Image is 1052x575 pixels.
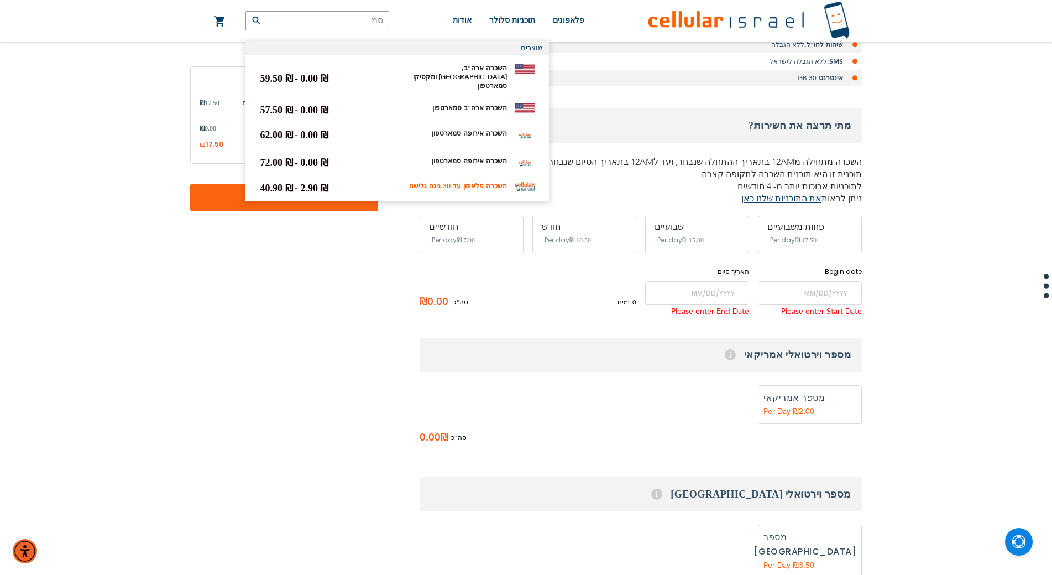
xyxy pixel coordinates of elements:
[515,154,535,173] img: השכרה אירופה סמארטפון
[569,236,591,244] span: ‏10.50 ₪
[651,489,662,500] span: Help
[301,183,328,194] span: ‏2.90 ₪
[420,53,862,70] li: ללא הגבלה לישראל
[301,73,328,84] span: ‏0.00 ₪
[409,182,507,190] a: השכרה פלאפון עד 30 גיגה גלישה
[804,40,843,49] strong: שיחות לחו"ל:
[648,1,850,40] img: לוגו סלולר ישראל
[453,16,472,24] span: אודות
[420,429,441,446] span: 0.00
[515,182,535,191] img: השכרה פלאפון עד 30 גיגה גלישה
[515,103,535,113] img: השכרה ארה"ב סמארטפון
[767,222,852,232] div: פחות משבועיים
[758,281,862,305] input: MM/DD/YYYY
[301,105,328,116] span: ‏0.00 ₪
[420,156,862,168] p: השכרה מתחילה מ12AM בתאריך ההתחלה שנבחר, ועד ל12AM בתאריך הסיום שנבחר
[741,193,821,205] a: את התוכניות שלנו כאן
[420,108,862,143] h3: מתי תרצה את השירות?
[260,129,293,141] span: ‏62.00 ₪
[817,74,843,82] strong: אינטרנט:
[457,236,475,244] span: ‏7.00 ₪
[682,236,704,244] span: ‏15.00 ₪
[301,157,328,168] span: ‏0.00 ₪
[521,43,543,53] span: מוצרים
[432,129,507,138] a: השכרה אירופה סמארטפון
[420,294,453,310] span: ₪0.00
[260,105,293,116] span: ‏57.50 ₪
[515,64,535,74] img: השכרה ארה"ב, קנדה ומקסיקו סמארטפון
[770,235,795,245] span: Per day
[645,281,749,305] input: MM/DD/YYYY
[645,267,749,277] label: תאריך סיום
[758,305,862,319] div: Please enter Start Date
[725,349,736,360] span: Help
[420,338,862,372] h3: מספר וירטואלי אמריקאי
[200,98,205,108] span: ₪
[432,103,507,112] a: השכרה ארה"ב סמארטפון
[542,222,627,232] div: חודש
[190,184,378,211] button: הוסף לסל
[245,11,389,30] input: חפש
[219,98,369,118] span: השכרה פלאפון עד 30 גיגה גלישה - פחות משבועיים - 1 day
[200,98,219,118] span: 17.50
[200,123,205,133] span: ₪
[420,37,862,53] li: ללא הגבלה
[795,236,817,244] span: ‏17.50 ₪
[515,126,535,146] img: השכרה אירופה סמארטפון
[489,16,535,24] span: תוכניות סלולר
[645,305,749,319] div: Please enter End Date
[420,70,862,86] li: 30 GB
[260,157,293,168] span: ‏72.00 ₪
[260,183,293,194] span: ‏40.90 ₪
[827,57,843,66] strong: SMS:
[206,139,223,149] span: 17.50
[657,235,682,245] span: Per day
[758,267,862,277] label: Begin date
[432,157,507,165] a: השכרה אירופה סמארטפון
[200,123,216,133] span: 0.00
[200,76,369,92] h3: סה"כ להיום
[545,235,569,245] span: Per day
[553,16,584,24] span: פלאפונים
[200,140,206,150] span: ₪
[301,129,328,141] span: ‏0.00 ₪
[190,39,378,55] strong: סה"כ
[13,539,37,563] div: תפריט נגישות
[451,432,467,444] span: סה"כ
[227,192,342,204] span: הוסף לסל
[429,222,514,232] div: חודשיים
[630,297,636,307] span: 0
[617,297,630,307] span: ימים
[655,222,740,232] div: שבועיים
[432,235,457,245] span: Per day
[420,168,862,205] p: תוכנית זו היא תוכנית השכרה לתקופה קצרה לתוכניות ארוכות יותר מ- 4 חודשים ניתן לראות
[413,64,507,90] a: השכרה ארה"ב, [GEOGRAPHIC_DATA] ומקסיקו סמארטפון
[441,429,448,446] span: ₪
[260,73,293,84] span: ‏59.50 ₪
[453,297,468,307] span: סה"כ
[420,477,862,511] h3: מספר וירטואלי [GEOGRAPHIC_DATA]
[216,123,369,133] span: סים בלבד - יש לי כבר מכשיר תואם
